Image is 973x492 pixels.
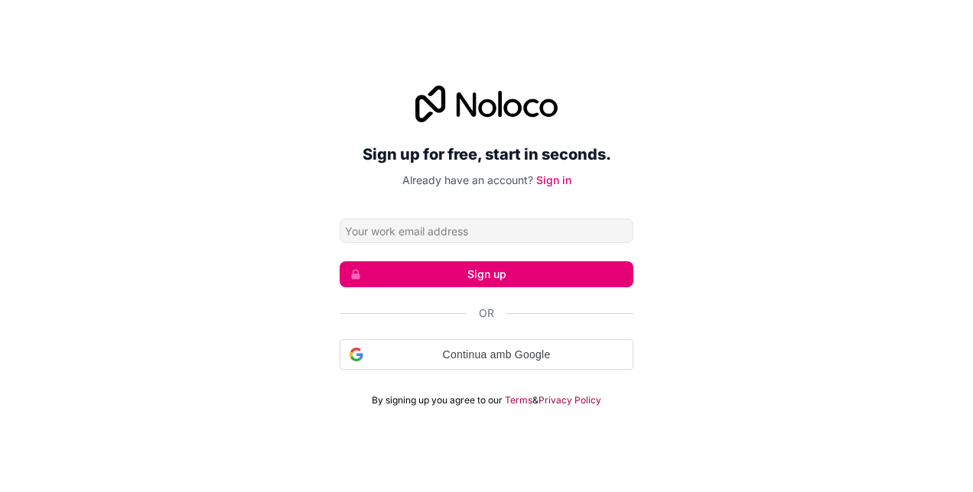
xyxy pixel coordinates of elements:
a: Sign in [536,173,571,186]
span: Or [479,306,494,321]
span: Already have an account? [402,173,533,186]
a: Terms [505,394,532,406]
span: & [532,394,539,406]
input: Email address [340,218,633,243]
button: Sign up [340,261,633,287]
h2: Sign up for free, start in seconds. [340,141,633,168]
a: Privacy Policy [539,394,601,406]
span: By signing up you agree to our [372,394,503,406]
div: Continua amb Google [340,339,633,370]
span: Continua amb Google [369,347,623,363]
